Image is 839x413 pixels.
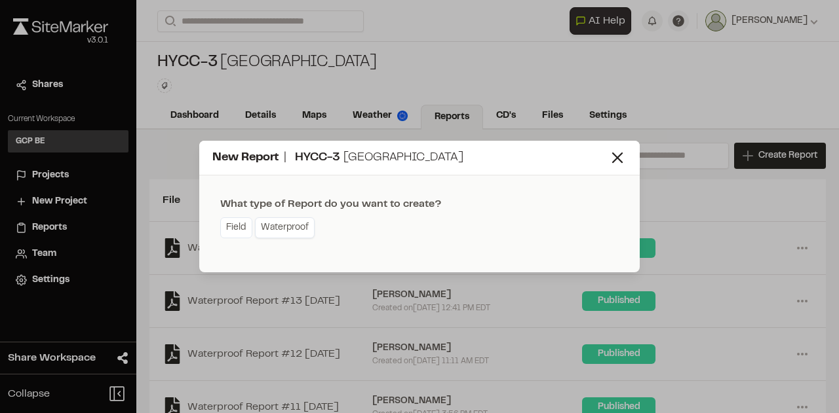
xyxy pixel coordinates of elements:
[255,217,315,238] a: Waterproof
[212,149,608,167] div: New Report
[343,153,463,163] span: [GEOGRAPHIC_DATA]
[220,196,441,212] div: What type of Report do you want to create?
[220,217,252,238] a: Field
[295,153,340,163] span: HYCC-3
[284,153,286,163] span: |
